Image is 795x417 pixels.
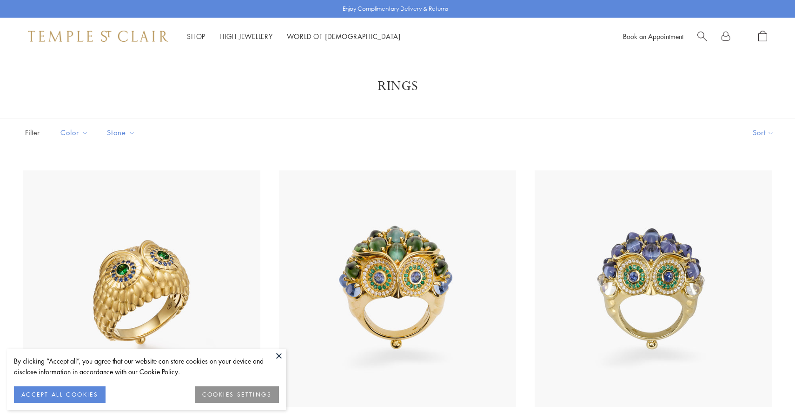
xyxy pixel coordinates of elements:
img: 18K Indicolite Temple Owl Ring [279,170,516,407]
span: Color [56,127,95,138]
button: ACCEPT ALL COOKIES [14,386,106,403]
a: High JewelleryHigh Jewellery [219,32,273,41]
img: 18K Tanzanite Temple Owl Ring [535,170,772,407]
a: Search [697,31,707,42]
button: Stone [100,122,142,143]
button: Color [53,122,95,143]
button: COOKIES SETTINGS [195,386,279,403]
img: Temple St. Clair [28,31,168,42]
h1: Rings [37,78,758,95]
img: R36865-OWLTGBS [23,170,260,407]
p: Enjoy Complimentary Delivery & Returns [343,4,448,13]
span: Stone [102,127,142,138]
div: By clicking “Accept all”, you agree that our website can store cookies on your device and disclos... [14,356,279,377]
a: World of [DEMOGRAPHIC_DATA]World of [DEMOGRAPHIC_DATA] [287,32,401,41]
button: Show sort by [732,118,795,147]
nav: Main navigation [187,31,401,42]
a: Book an Appointment [623,32,683,41]
a: ShopShop [187,32,205,41]
a: Open Shopping Bag [758,31,767,42]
